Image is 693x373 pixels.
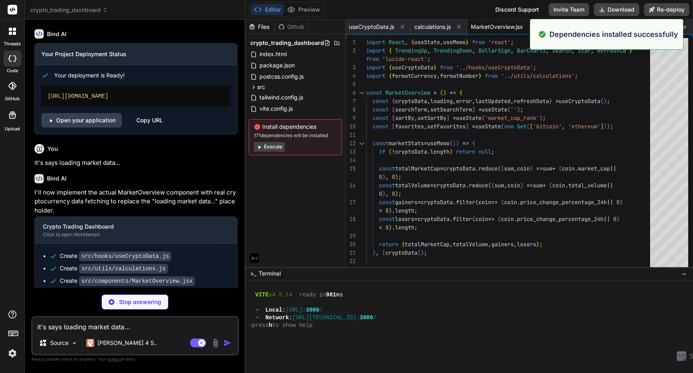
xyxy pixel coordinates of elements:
[575,165,578,172] span: .
[594,3,639,16] button: Download
[395,207,414,214] span: length
[610,123,613,130] span: ;
[346,232,356,240] div: 19
[517,165,530,172] span: coin
[389,224,392,231] span: )
[392,190,395,197] span: 0
[395,173,398,180] span: )
[250,39,324,47] span: crypto_trading_dashboard
[597,47,626,54] span: RefreshCw
[501,199,504,206] span: (
[395,165,440,172] span: totalMarketCap
[259,61,296,70] span: package.json
[379,148,385,155] span: if
[43,231,216,238] div: Click to open Workbench
[511,97,514,105] span: ,
[459,89,462,96] span: {
[568,123,600,130] span: 'ethereum'
[346,156,356,164] div: 14
[453,199,456,206] span: .
[565,182,568,189] span: .
[530,165,533,172] span: )
[446,114,450,122] span: ]
[517,106,520,113] span: )
[466,123,469,130] span: ]
[395,182,430,189] span: totalVolume
[373,140,389,147] span: const
[47,30,67,38] h6: Bind AI
[443,39,466,46] span: useMemo
[392,97,395,105] span: {
[562,165,575,172] span: coin
[494,182,504,189] span: sum
[472,47,475,54] span: ,
[629,47,632,54] span: }
[533,123,562,130] span: 'bitcoin'
[644,3,689,16] button: Re-deploy
[501,123,504,130] span: (
[275,23,308,31] div: Github
[498,215,501,223] span: (
[257,83,265,91] span: src
[357,89,367,97] div: Click to collapse the range.
[385,224,389,231] span: 0
[398,173,401,180] span: ;
[456,148,475,155] span: return
[427,140,450,147] span: useMemo
[514,165,517,172] span: ,
[501,72,575,79] span: '../utils/calculations'
[392,207,395,214] span: .
[389,148,392,155] span: (
[385,89,430,96] span: MarketOverview
[478,199,491,206] span: coin
[456,97,472,105] span: error
[373,123,389,130] span: const
[357,139,367,148] div: Click to collapse the range.
[613,215,616,223] span: 0
[379,173,382,180] span: 0
[379,190,382,197] span: 0
[414,224,417,231] span: ;
[443,89,446,96] span: )
[527,123,530,130] span: (
[366,39,385,46] span: import
[520,106,523,113] span: ;
[466,182,469,189] span: .
[259,93,304,102] span: tailwind.config.js
[507,182,520,189] span: coin
[620,199,623,206] span: )
[478,106,482,113] span: =
[223,339,231,347] img: icon
[453,215,472,223] span: filter
[41,86,231,107] div: [URL][DOMAIN_NAME]
[366,72,385,79] span: import
[346,63,356,72] div: 3
[71,340,78,347] img: Pick Models
[511,39,514,46] span: ;
[395,224,414,231] span: length
[453,97,456,105] span: ,
[34,158,237,168] p: it's says loading market data...
[472,215,475,223] span: (
[4,41,21,47] label: threads
[349,23,394,31] span: useCryptoData.js
[424,123,427,130] span: ,
[490,3,544,16] div: Discord Support
[530,123,533,130] span: [
[543,114,546,122] span: ;
[254,142,285,152] button: Execute
[616,215,620,223] span: )
[491,199,498,206] span: =>
[575,72,578,79] span: ;
[389,64,392,71] span: {
[520,182,523,189] span: )
[346,181,356,190] div: 16
[482,106,507,113] span: useState
[34,188,237,215] p: I'll now implement the actual MarketOverview component with real cryptocurrency data fetching to ...
[478,148,491,155] span: null
[440,64,453,71] span: from
[389,207,392,214] span: )
[211,339,220,348] img: attachment
[491,148,494,155] span: ;
[475,123,501,130] span: useState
